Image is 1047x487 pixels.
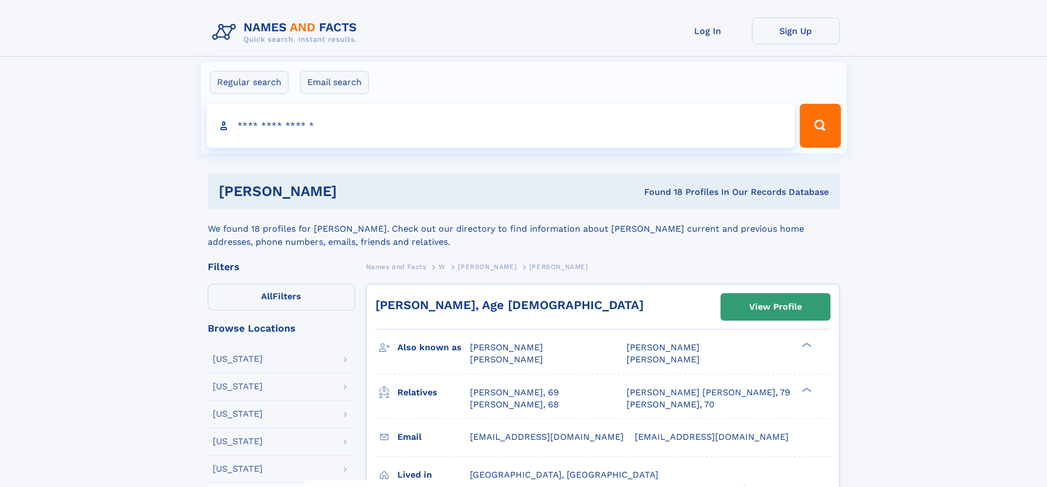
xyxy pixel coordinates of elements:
span: [PERSON_NAME] [529,263,588,271]
a: View Profile [721,294,830,320]
span: All [261,291,273,301]
a: Sign Up [752,18,840,44]
span: [PERSON_NAME] [470,342,543,352]
div: Filters [208,262,355,272]
a: [PERSON_NAME] [458,260,517,273]
h3: Relatives [397,383,470,402]
div: [US_STATE] [213,437,263,446]
span: W [439,263,446,271]
a: Names and Facts [366,260,426,273]
div: [US_STATE] [213,382,263,391]
div: We found 18 profiles for [PERSON_NAME]. Check out our directory to find information about [PERSON... [208,209,840,249]
label: Regular search [210,71,289,94]
a: [PERSON_NAME], Age [DEMOGRAPHIC_DATA] [375,298,644,312]
div: ❯ [799,342,812,349]
a: Log In [664,18,752,44]
div: Found 18 Profiles In Our Records Database [490,186,829,198]
div: [US_STATE] [213,464,263,473]
h3: Email [397,428,470,446]
button: Search Button [800,104,840,148]
div: [US_STATE] [213,410,263,418]
h3: Lived in [397,466,470,484]
input: search input [207,104,795,148]
span: [PERSON_NAME] [627,342,700,352]
span: [GEOGRAPHIC_DATA], [GEOGRAPHIC_DATA] [470,469,658,480]
h3: Also known as [397,338,470,357]
h1: [PERSON_NAME] [219,184,491,198]
span: [EMAIL_ADDRESS][DOMAIN_NAME] [635,432,789,442]
a: W [439,260,446,273]
img: Logo Names and Facts [208,18,366,47]
div: View Profile [749,294,802,320]
a: [PERSON_NAME] [PERSON_NAME], 79 [627,387,790,399]
a: [PERSON_NAME], 69 [470,387,559,399]
label: Filters [208,284,355,310]
a: [PERSON_NAME], 68 [470,399,559,411]
span: [PERSON_NAME] [458,263,517,271]
span: [PERSON_NAME] [627,354,700,365]
span: [EMAIL_ADDRESS][DOMAIN_NAME] [470,432,624,442]
div: [US_STATE] [213,355,263,363]
div: ❯ [799,386,812,393]
label: Email search [300,71,369,94]
span: [PERSON_NAME] [470,354,543,365]
div: Browse Locations [208,323,355,333]
a: [PERSON_NAME], 70 [627,399,714,411]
